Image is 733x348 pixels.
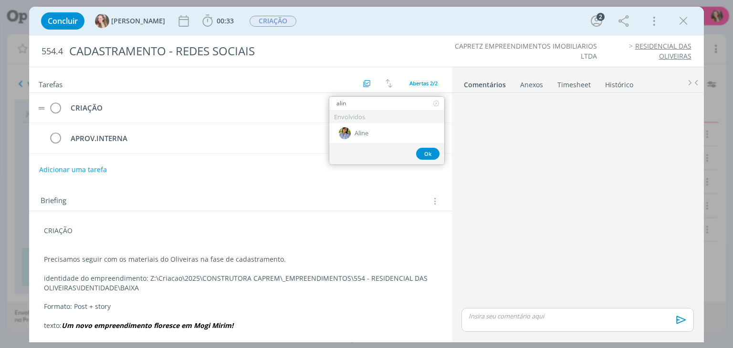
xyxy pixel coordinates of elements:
span: Abertas 2/2 [409,80,438,87]
a: RESIDENCIAL DAS OLIVEIRAS [635,41,691,60]
em: Um novo empreendimento floresce em Mogi Mirim! [62,321,233,330]
p: Formato: Post + story [44,302,437,311]
button: G[PERSON_NAME] [95,14,165,28]
a: Timesheet [557,76,591,90]
button: CRIAÇÃO [249,15,297,27]
span: Briefing [41,195,66,207]
img: arrow-down-up.svg [386,79,392,88]
div: 2 [597,13,605,21]
div: CADASTRAMENTO - REDES SOCIAIS [65,40,417,63]
span: Aline [355,130,368,137]
span: 554.4 [42,46,63,57]
div: APROV.INTERNA [66,133,347,144]
button: 2 [589,13,604,29]
p: CRIAÇÃO [44,226,437,235]
img: drag-icon.svg [38,107,45,110]
img: G [95,14,109,28]
a: Comentários [463,76,506,90]
a: CAPRETZ EMPREENDIMENTOS IMOBILIARIOS LTDA [455,41,597,60]
div: Envolvidos [329,111,444,123]
input: Buscar usuários [329,97,444,110]
div: Anexos [520,80,543,90]
span: Concluir [48,17,78,25]
p: texto: [44,321,437,330]
img: A [339,127,351,139]
p: Precisamos seguir com os materiais do Oliveiras na fase de cadastramento. [44,255,437,264]
span: [PERSON_NAME] [111,18,165,24]
p: identidade do empreendimento: Z:\Criacao\2025\CONSTRUTORA CAPREM\_EMPREENDIMENTOS\554 - RESIDENCI... [44,274,437,293]
button: Ok [416,148,440,160]
button: Adicionar uma tarefa [39,161,107,178]
a: Histórico [605,76,634,90]
div: CRIAÇÃO [66,102,337,114]
span: 00:33 [217,16,234,25]
div: dialog [29,7,703,342]
button: Concluir [41,12,84,30]
span: Tarefas [39,78,63,89]
ul: P [329,96,445,165]
span: CRIAÇÃO [250,16,296,27]
button: 00:33 [200,13,236,29]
